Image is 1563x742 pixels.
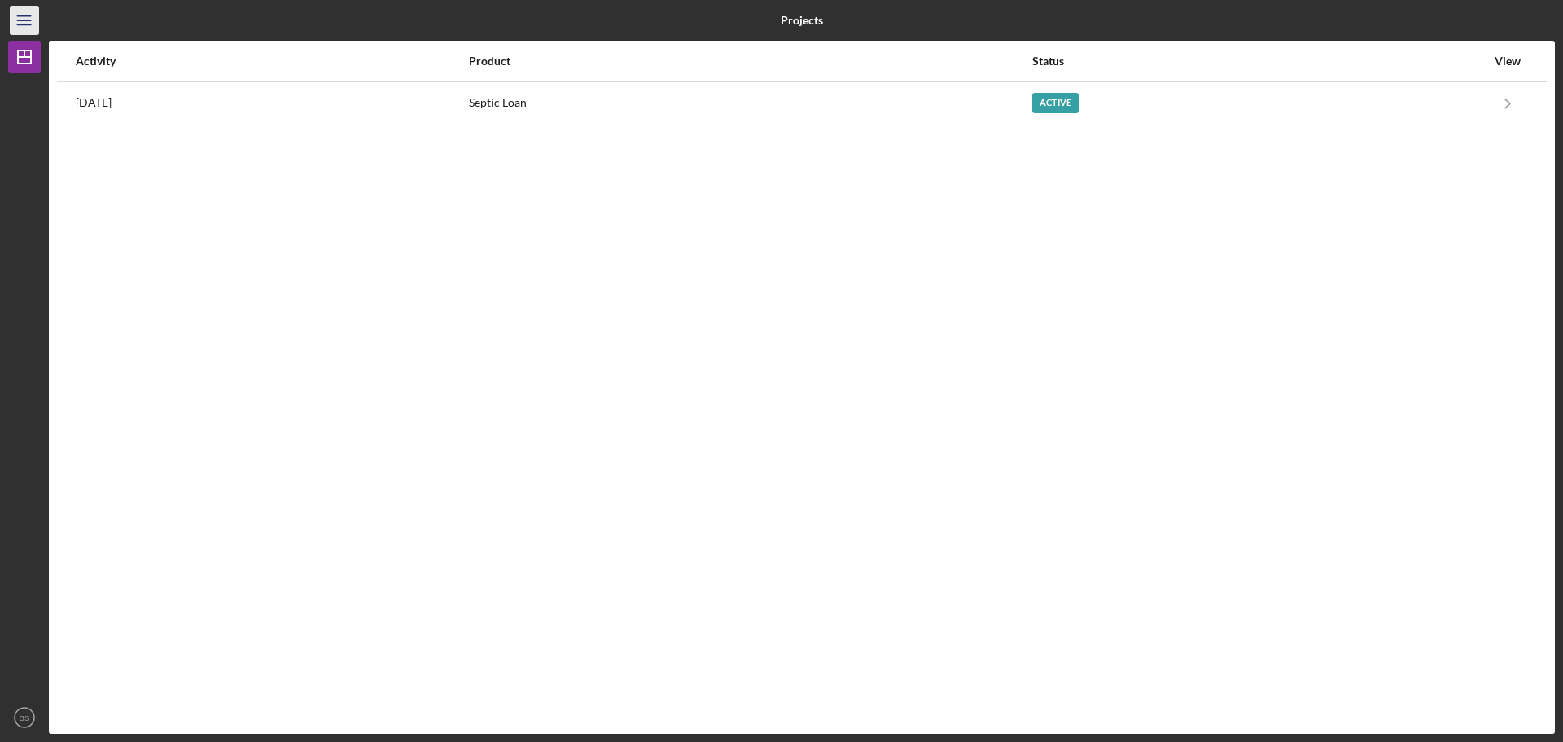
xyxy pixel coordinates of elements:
[469,55,1031,68] div: Product
[8,701,41,734] button: BS
[1487,55,1528,68] div: View
[1032,93,1079,113] div: Active
[781,14,823,27] b: Projects
[1032,55,1486,68] div: Status
[469,83,1031,124] div: Septic Loan
[20,713,30,722] text: BS
[76,55,467,68] div: Activity
[76,96,112,109] time: 2025-05-05 17:54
